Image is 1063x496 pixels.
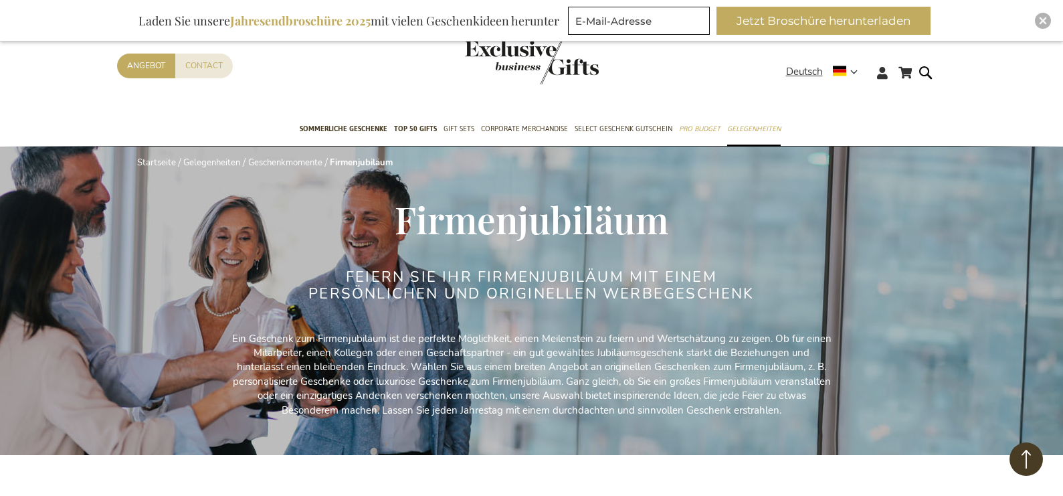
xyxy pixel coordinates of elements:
p: Ein Geschenk zum Firmenjubiläum ist die perfekte Möglichkeit, einen Meilenstein zu feiern und Wer... [231,332,833,418]
a: Gelegenheiten [183,157,240,169]
a: Angebot [117,54,175,78]
input: E-Mail-Adresse [568,7,710,35]
div: Laden Sie unsere mit vielen Geschenkideen herunter [132,7,565,35]
span: Pro Budget [679,122,720,136]
h2: FEIERN SIE IHR FIRMENJUBILÄUM MIT EINEM PERSÖNLICHEN UND ORIGINELLEN WERBEGESCHENK [281,269,783,301]
span: Corporate Merchandise [481,122,568,136]
b: Jahresendbroschüre 2025 [230,13,371,29]
span: Gelegenheiten [727,122,781,136]
span: Gift Sets [444,122,474,136]
span: Sommerliche geschenke [300,122,387,136]
form: marketing offers and promotions [568,7,714,39]
strong: Firmenjubiläum [330,157,393,169]
img: Exclusive Business gifts logo [465,40,599,84]
a: Geschenkmomente [248,157,322,169]
div: Close [1035,13,1051,29]
button: Jetzt Broschüre herunterladen [716,7,931,35]
span: Deutsch [786,64,823,80]
a: Startseite [137,157,176,169]
img: Close [1039,17,1047,25]
span: Firmenjubiläum [395,194,668,244]
span: Select Geschenk Gutschein [575,122,672,136]
a: Contact [175,54,233,78]
a: store logo [465,40,532,84]
span: TOP 50 Gifts [394,122,437,136]
div: Deutsch [786,64,866,80]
